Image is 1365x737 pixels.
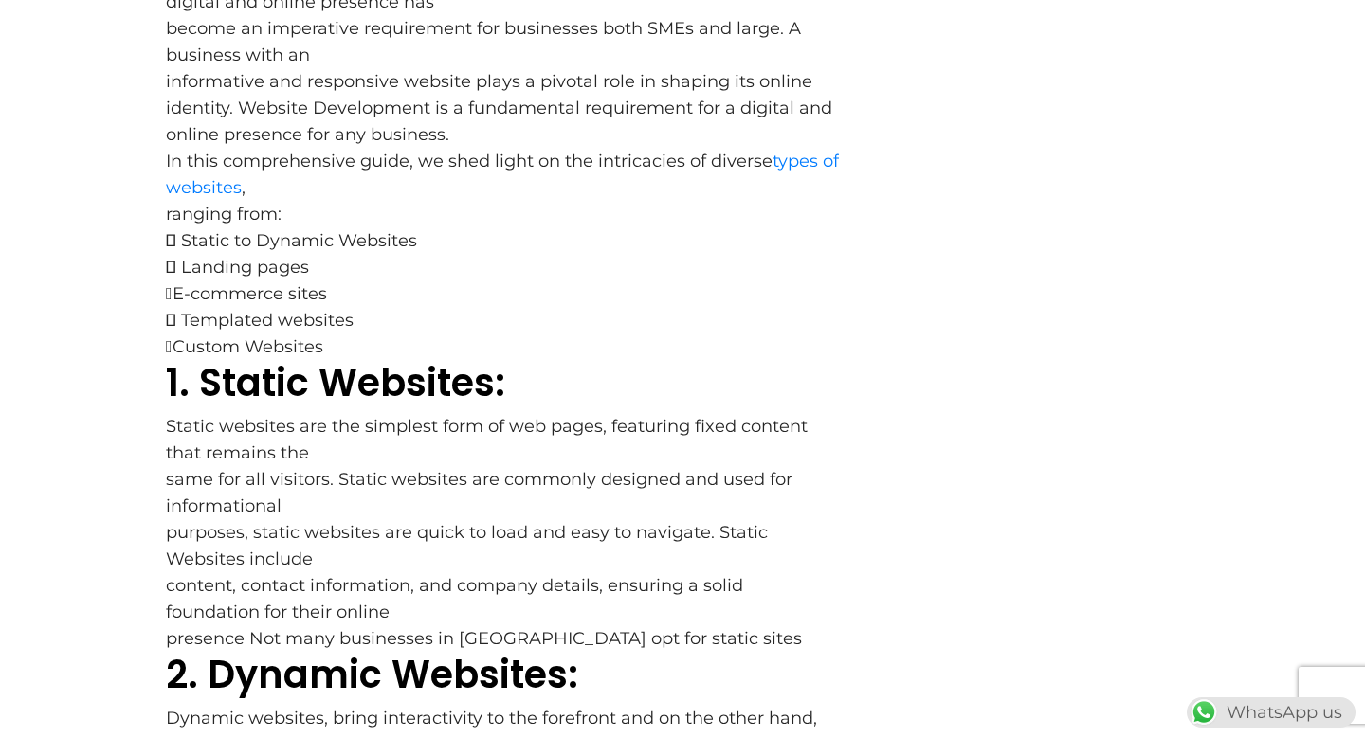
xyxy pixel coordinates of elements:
[1189,697,1219,728] img: WhatsApp
[1187,702,1356,723] a: WhatsAppWhatsApp us
[166,360,839,405] h2: 1. Static Websites:
[166,413,839,652] p: Static websites are the simplest form of web pages, featuring fixed content that remains the same...
[166,227,839,360] p:  Static to Dynamic Websites  Landing pages E-commerce sites  Templated websites Custom Websites
[166,652,839,697] h2: 2. Dynamic Websites:
[1187,697,1356,728] div: WhatsApp us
